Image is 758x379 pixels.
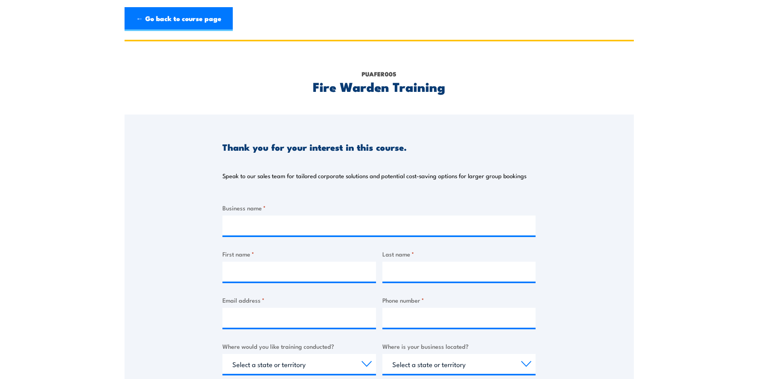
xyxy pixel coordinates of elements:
[222,342,376,351] label: Where would you like training conducted?
[125,7,233,31] a: ← Go back to course page
[222,295,376,305] label: Email address
[222,81,536,92] h2: Fire Warden Training
[222,172,526,180] p: Speak to our sales team for tailored corporate solutions and potential cost-saving options for la...
[382,249,536,258] label: Last name
[382,342,536,351] label: Where is your business located?
[382,295,536,305] label: Phone number
[222,249,376,258] label: First name
[222,203,536,212] label: Business name
[222,142,407,152] h3: Thank you for your interest in this course.
[222,70,536,78] p: PUAFER005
